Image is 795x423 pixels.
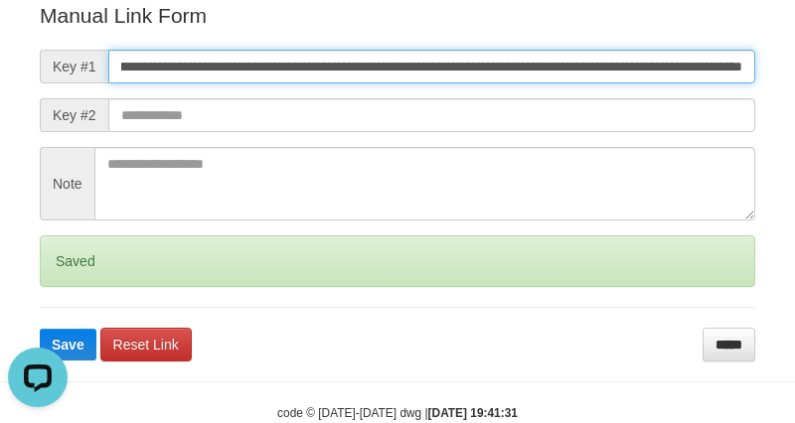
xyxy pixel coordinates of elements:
[52,337,84,352] span: Save
[40,235,755,287] div: Saved
[40,50,108,83] span: Key #1
[40,98,108,132] span: Key #2
[40,147,94,220] span: Note
[113,337,179,352] span: Reset Link
[277,406,518,420] small: code © [DATE]-[DATE] dwg |
[40,1,755,30] p: Manual Link Form
[428,406,518,420] strong: [DATE] 19:41:31
[100,328,192,361] a: Reset Link
[8,8,68,68] button: Open LiveChat chat widget
[40,329,96,360] button: Save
